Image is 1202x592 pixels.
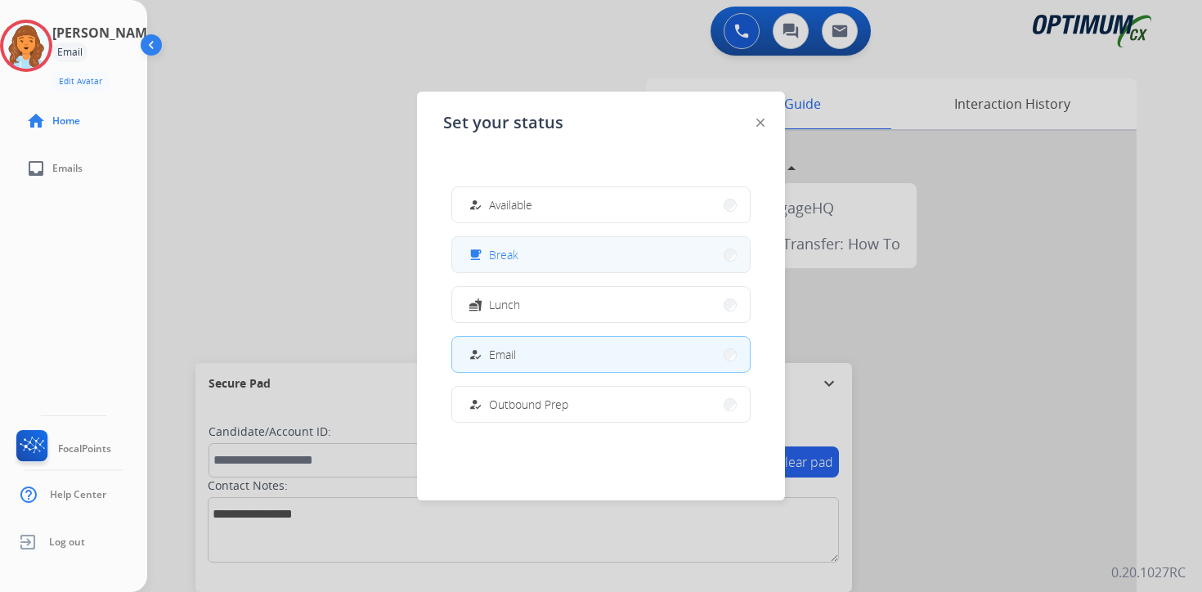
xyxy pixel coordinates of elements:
[489,396,568,413] span: Outbound Prep
[3,23,49,69] img: avatar
[489,346,516,363] span: Email
[13,430,111,468] a: FocalPoints
[26,159,46,178] mat-icon: inbox
[452,387,750,422] button: Outbound Prep
[52,43,87,62] div: Email
[452,237,750,272] button: Break
[469,298,482,312] mat-icon: fastfood
[469,397,482,411] mat-icon: how_to_reg
[452,187,750,222] button: Available
[52,162,83,175] span: Emails
[49,536,85,549] span: Log out
[443,111,563,134] span: Set your status
[58,442,111,455] span: FocalPoints
[469,198,482,212] mat-icon: how_to_reg
[489,296,520,313] span: Lunch
[26,111,46,131] mat-icon: home
[52,23,159,43] h3: [PERSON_NAME]
[52,114,80,128] span: Home
[452,287,750,322] button: Lunch
[469,348,482,361] mat-icon: how_to_reg
[489,246,518,263] span: Break
[452,337,750,372] button: Email
[50,488,106,501] span: Help Center
[1111,563,1186,582] p: 0.20.1027RC
[489,196,532,213] span: Available
[756,119,765,127] img: close-button
[52,72,109,91] button: Edit Avatar
[469,248,482,262] mat-icon: free_breakfast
